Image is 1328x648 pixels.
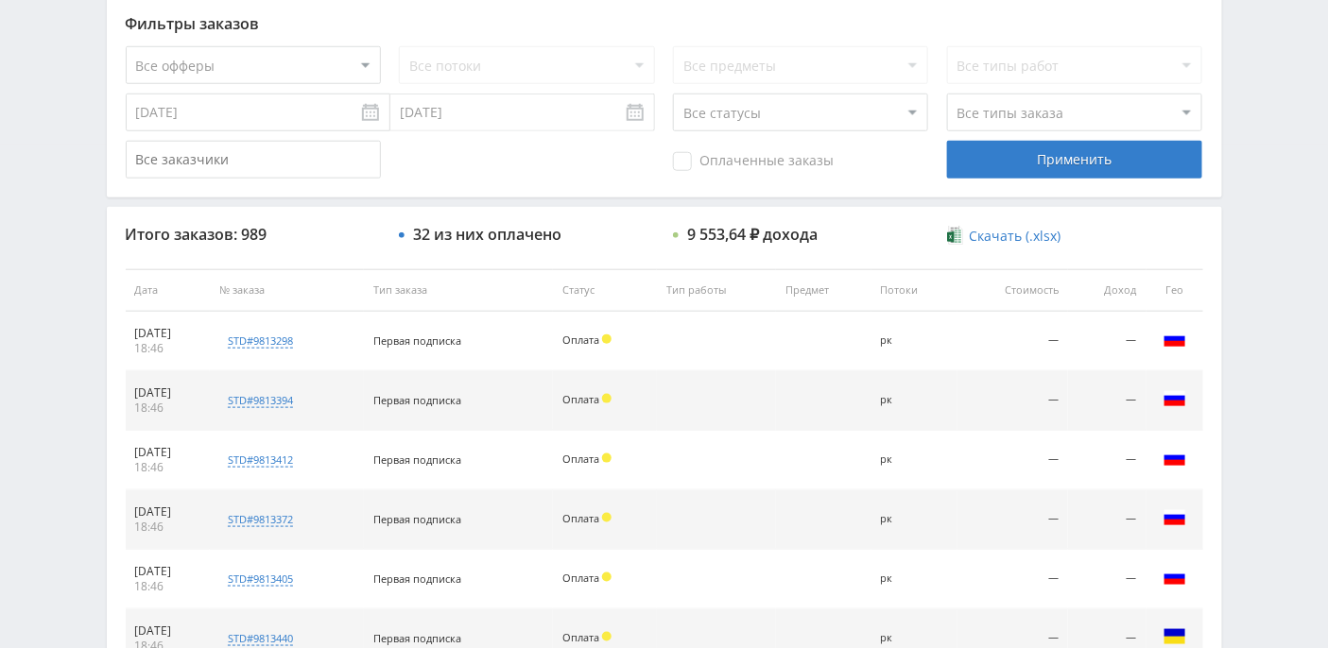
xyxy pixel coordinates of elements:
div: 18:46 [135,341,201,356]
div: 32 из них оплачено [413,226,561,243]
div: 18:46 [135,401,201,416]
td: — [1068,550,1146,609]
th: Гео [1147,269,1203,312]
div: std#9813440 [228,631,293,646]
span: Первая подписка [373,393,461,407]
th: Статус [553,269,657,312]
div: рк [881,394,948,406]
div: 18:46 [135,520,201,535]
span: Холд [602,453,612,463]
td: — [957,431,1068,490]
span: Холд [602,334,612,344]
img: rus.png [1164,447,1186,469]
span: Первая подписка [373,333,461,348]
td: — [1068,312,1146,371]
img: rus.png [1164,506,1186,529]
th: Тип работы [657,269,776,312]
div: рк [881,453,948,466]
th: Дата [126,269,211,312]
td: — [957,550,1068,609]
span: Первая подписка [373,631,461,645]
div: [DATE] [135,564,201,579]
div: [DATE] [135,504,201,520]
div: рк [881,334,948,347]
div: Фильтры заказов [126,15,1203,32]
td: — [1068,371,1146,431]
img: rus.png [1164,328,1186,350]
img: rus.png [1164,387,1186,410]
span: Оплата [562,630,599,644]
th: Стоимость [957,269,1068,312]
div: std#9813298 [228,333,293,349]
div: рк [881,632,948,644]
span: Оплаченные заказы [673,152,834,171]
div: std#9813394 [228,393,293,408]
div: рк [881,513,948,525]
img: rus.png [1164,566,1186,588]
div: рк [881,572,948,585]
td: — [957,371,1068,431]
span: Холд [602,572,612,582]
span: Холд [602,632,612,641]
td: — [957,312,1068,371]
span: Первая подписка [373,571,461,586]
div: [DATE] [135,623,201,639]
div: std#9813412 [228,452,293,468]
span: Оплата [562,392,599,406]
span: Первая подписка [373,512,461,526]
a: Скачать (.xlsx) [947,227,1061,246]
div: 9 553,64 ₽ дохода [687,226,818,243]
img: xlsx [947,226,963,245]
span: Оплата [562,452,599,466]
th: № заказа [210,269,364,312]
div: 18:46 [135,579,201,594]
th: Потоки [871,269,957,312]
div: Применить [947,141,1202,179]
div: std#9813405 [228,571,293,587]
div: [DATE] [135,445,201,460]
span: Оплата [562,333,599,347]
img: ukr.png [1164,625,1186,648]
span: Скачать (.xlsx) [969,229,1061,244]
td: — [1068,431,1146,490]
div: Итого заказов: 989 [126,226,381,243]
div: [DATE] [135,385,201,401]
td: — [1068,490,1146,550]
th: Тип заказа [364,269,553,312]
div: 18:46 [135,460,201,475]
th: Доход [1068,269,1146,312]
span: Оплата [562,511,599,525]
th: Предмет [776,269,871,312]
td: — [957,490,1068,550]
span: Холд [602,513,612,522]
div: [DATE] [135,326,201,341]
span: Холд [602,394,612,403]
div: std#9813372 [228,512,293,527]
input: Все заказчики [126,141,381,179]
span: Первая подписка [373,452,461,467]
span: Оплата [562,571,599,585]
